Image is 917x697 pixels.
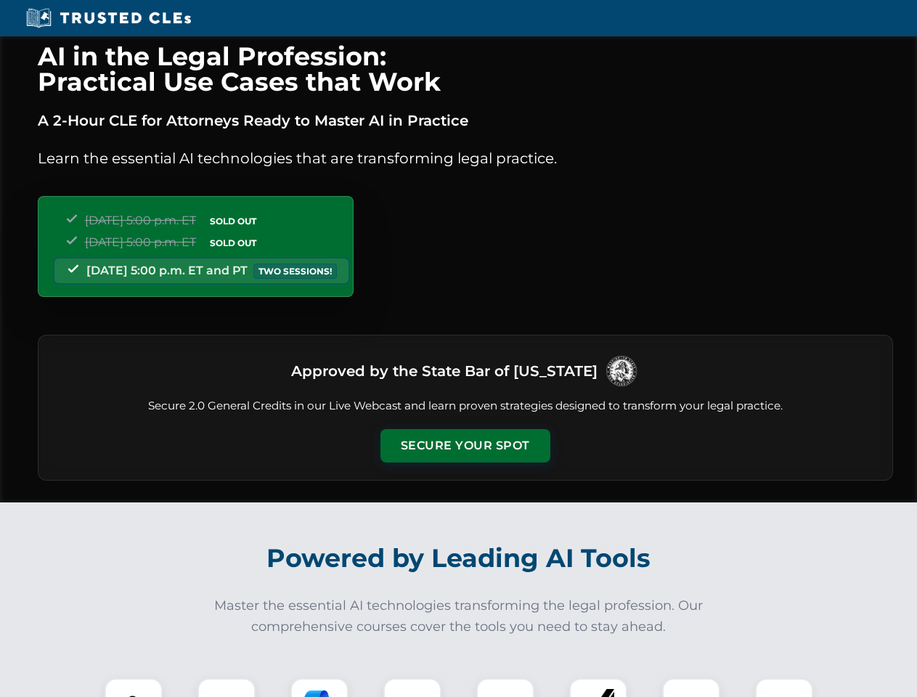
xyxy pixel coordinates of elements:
span: [DATE] 5:00 p.m. ET [85,235,196,249]
h3: Approved by the State Bar of [US_STATE] [291,358,598,384]
span: SOLD OUT [205,213,261,229]
button: Secure Your Spot [380,429,550,462]
p: Learn the essential AI technologies that are transforming legal practice. [38,147,893,170]
span: [DATE] 5:00 p.m. ET [85,213,196,227]
img: Logo [603,353,640,389]
h1: AI in the Legal Profession: Practical Use Cases that Work [38,44,893,94]
p: A 2-Hour CLE for Attorneys Ready to Master AI in Practice [38,109,893,132]
p: Master the essential AI technologies transforming the legal profession. Our comprehensive courses... [205,595,713,637]
h2: Powered by Leading AI Tools [57,533,861,584]
img: Trusted CLEs [22,7,195,29]
span: SOLD OUT [205,235,261,250]
p: Secure 2.0 General Credits in our Live Webcast and learn proven strategies designed to transform ... [56,398,875,415]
